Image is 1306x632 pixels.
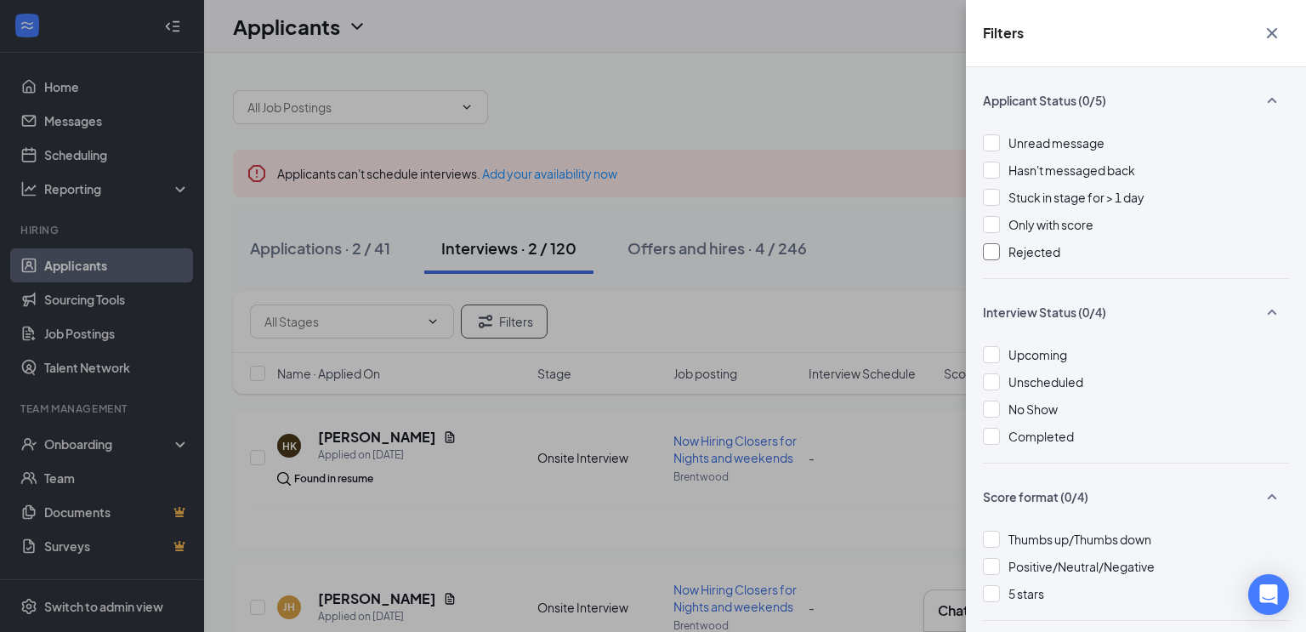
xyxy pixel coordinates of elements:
button: SmallChevronUp [1255,84,1289,117]
span: Unread message [1008,135,1104,151]
span: Hasn't messaged back [1008,162,1135,178]
svg: SmallChevronUp [1262,302,1282,322]
span: Rejected [1008,244,1060,259]
span: Interview Status (0/4) [983,304,1106,321]
button: Cross [1255,17,1289,49]
span: Unscheduled [1008,374,1083,390]
span: Applicant Status (0/5) [983,92,1106,109]
span: Stuck in stage for > 1 day [1008,190,1144,205]
div: Open Intercom Messenger [1248,574,1289,615]
span: Positive/Neutral/Negative [1008,559,1155,574]
span: Only with score [1008,217,1093,232]
span: Score format (0/4) [983,488,1088,505]
svg: SmallChevronUp [1262,90,1282,111]
span: Completed [1008,429,1074,444]
svg: Cross [1262,23,1282,43]
button: SmallChevronUp [1255,481,1289,513]
button: SmallChevronUp [1255,296,1289,328]
h5: Filters [983,24,1024,43]
span: Upcoming [1008,347,1067,362]
span: 5 stars [1008,586,1044,601]
span: Thumbs up/Thumbs down [1008,532,1151,547]
span: No Show [1008,401,1058,417]
svg: SmallChevronUp [1262,487,1282,507]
